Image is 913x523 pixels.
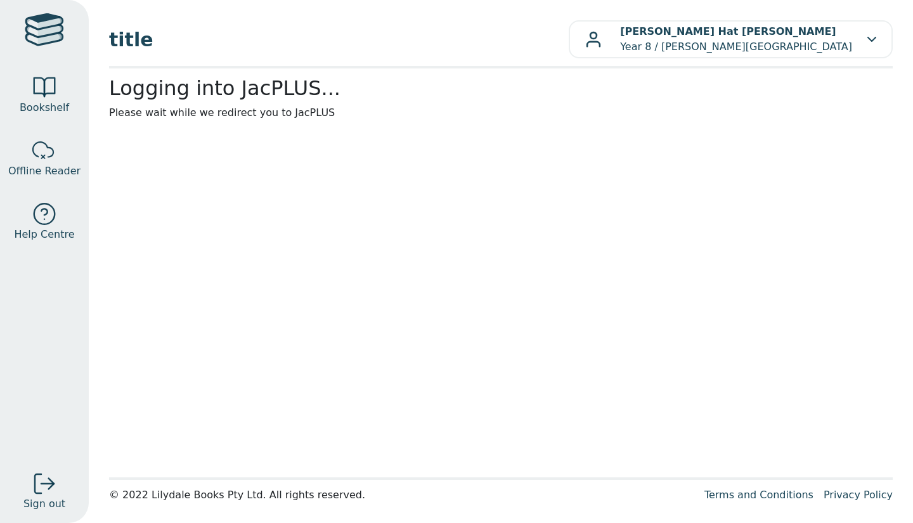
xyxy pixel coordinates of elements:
button: [PERSON_NAME] Hat [PERSON_NAME]Year 8 / [PERSON_NAME][GEOGRAPHIC_DATA] [569,20,893,58]
span: Bookshelf [20,100,69,115]
span: Offline Reader [8,164,81,179]
p: Please wait while we redirect you to JacPLUS [109,105,893,120]
a: Privacy Policy [824,489,893,501]
span: Help Centre [14,227,74,242]
p: Year 8 / [PERSON_NAME][GEOGRAPHIC_DATA] [620,24,852,55]
b: [PERSON_NAME] Hat [PERSON_NAME] [620,25,836,37]
a: Terms and Conditions [704,489,813,501]
span: Sign out [23,496,65,512]
h2: Logging into JacPLUS... [109,76,893,100]
span: title [109,25,569,54]
div: © 2022 Lilydale Books Pty Ltd. All rights reserved. [109,487,694,503]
